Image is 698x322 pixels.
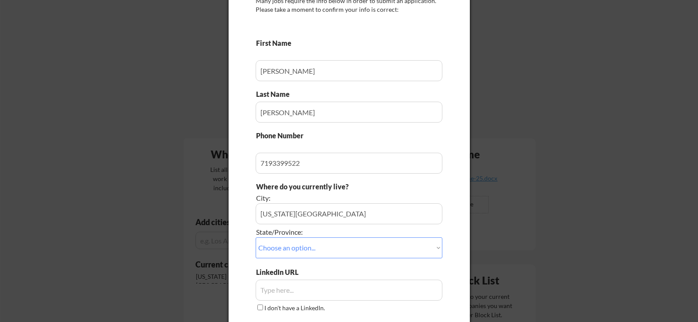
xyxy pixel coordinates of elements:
[256,227,393,237] div: State/Province:
[256,280,442,301] input: Type here...
[256,60,442,81] input: Type here...
[256,131,308,140] div: Phone Number
[256,89,298,99] div: Last Name
[256,38,298,48] div: First Name
[256,203,442,224] input: e.g. Los Angeles
[256,182,393,192] div: Where do you currently live?
[256,193,393,203] div: City:
[256,102,442,123] input: Type here...
[264,304,325,312] label: I don't have a LinkedIn.
[256,153,442,174] input: Type here...
[256,267,321,277] div: LinkedIn URL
